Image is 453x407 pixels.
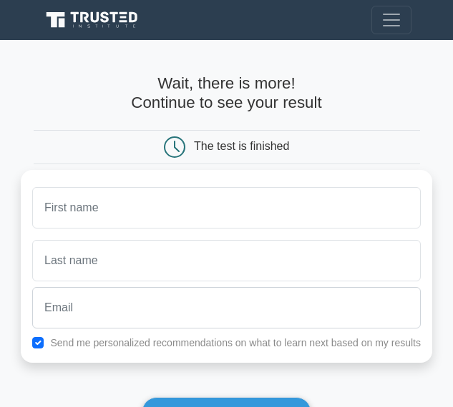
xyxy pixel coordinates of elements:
[32,240,421,281] input: Last name
[32,287,421,328] input: Email
[371,6,411,34] button: Toggle navigation
[50,337,421,348] label: Send me personalized recommendations on what to learn next based on my results
[32,187,421,228] input: First name
[21,74,432,113] h4: Wait, there is more! Continue to see your result
[194,140,289,152] div: The test is finished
